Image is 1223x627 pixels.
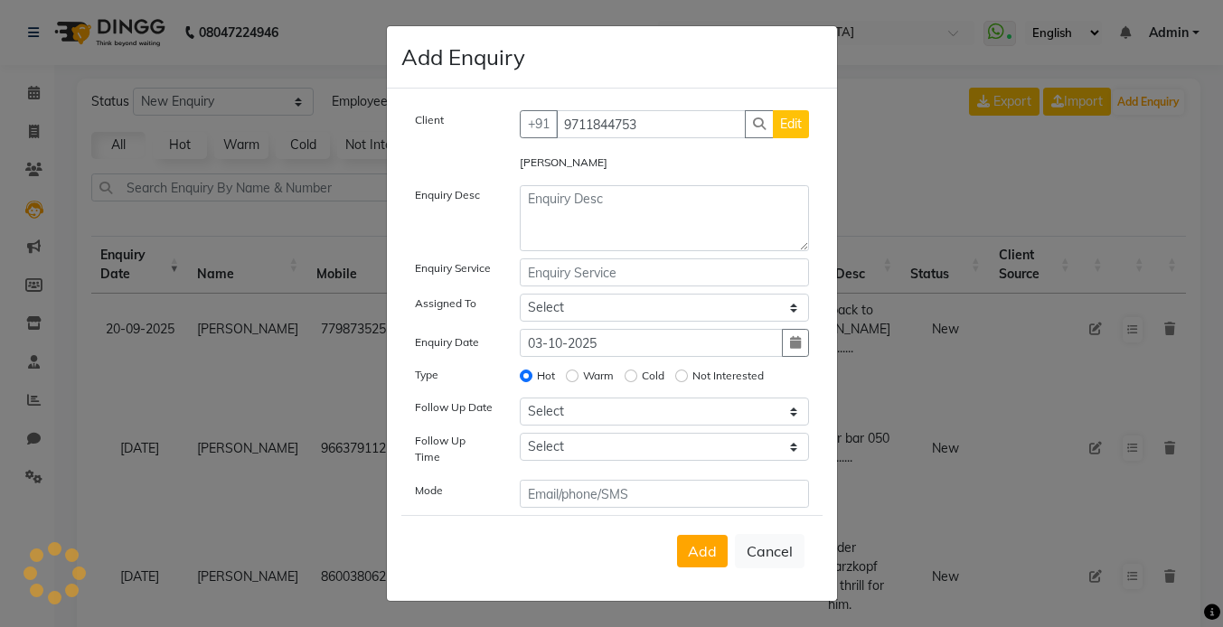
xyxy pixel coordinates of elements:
input: Email/phone/SMS [520,480,809,508]
h4: Add Enquiry [401,41,525,73]
label: Type [415,367,438,383]
span: Edit [780,116,802,132]
label: Enquiry Desc [415,187,480,203]
input: Search by Name/Mobile/Email/Code [556,110,746,138]
label: Cold [642,368,664,384]
button: Edit [773,110,809,138]
label: Enquiry Service [415,260,491,276]
label: Follow Up Date [415,399,493,416]
label: Client [415,112,444,128]
button: Cancel [735,534,804,568]
label: Mode [415,482,443,499]
button: Add [677,535,728,567]
button: +91 [520,110,558,138]
label: Follow Up Time [415,433,494,465]
label: Enquiry Date [415,334,479,351]
input: Enquiry Service [520,258,809,286]
label: Warm [583,368,614,384]
span: Add [688,542,717,560]
label: Hot [537,368,555,384]
label: [PERSON_NAME] [520,154,607,171]
label: Assigned To [415,295,476,312]
label: Not Interested [692,368,764,384]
